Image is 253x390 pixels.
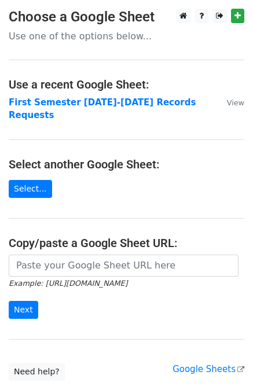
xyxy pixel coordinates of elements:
[9,363,65,381] a: Need help?
[215,97,244,108] a: View
[9,301,38,319] input: Next
[9,78,244,91] h4: Use a recent Google Sheet:
[227,98,244,107] small: View
[173,364,244,374] a: Google Sheets
[9,279,127,288] small: Example: [URL][DOMAIN_NAME]
[9,9,244,25] h3: Choose a Google Sheet
[9,180,52,198] a: Select...
[9,97,196,121] a: First Semester [DATE]-[DATE] Records Requests
[9,30,244,42] p: Use one of the options below...
[9,255,239,277] input: Paste your Google Sheet URL here
[9,157,244,171] h4: Select another Google Sheet:
[9,236,244,250] h4: Copy/paste a Google Sheet URL:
